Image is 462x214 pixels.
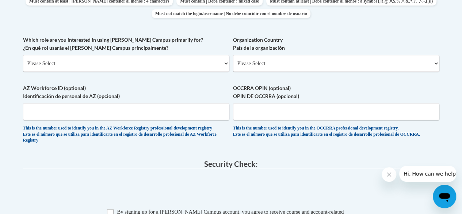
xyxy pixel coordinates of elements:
[399,166,456,182] iframe: Message from company
[152,9,310,18] span: Must not match the login/user name | No debe coincidir con el nombre de usuario
[233,84,439,100] label: OCCRRA OPIN (optional) OPIN DE OCCRRA (opcional)
[433,185,456,208] iframe: Button to launch messaging window
[176,176,287,204] iframe: reCAPTCHA
[4,5,59,11] span: Hi. How can we help?
[23,36,229,52] label: Which role are you interested in using [PERSON_NAME] Campus primarily for? ¿En qué rol usarás el ...
[23,125,229,143] div: This is the number used to identify you in the AZ Workforce Registry professional development reg...
[233,36,439,52] label: Organization Country País de la organización
[23,84,229,100] label: AZ Workforce ID (optional) Identificación de personal de AZ (opcional)
[233,125,439,138] div: This is the number used to identify you in the OCCRRA professional development registry. Este es ...
[382,167,396,182] iframe: Close message
[204,159,258,168] span: Security Check:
